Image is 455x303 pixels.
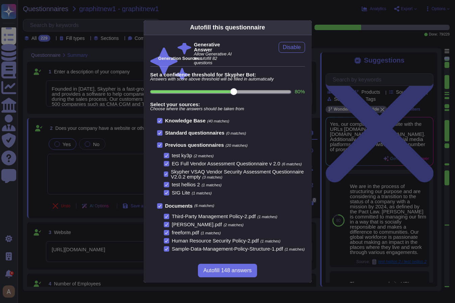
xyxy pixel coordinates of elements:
b: Set a confidence threshold for Skypher Bot: [150,72,305,77]
b: Standard questionnaires [165,130,225,136]
span: (1 matches) [201,231,221,235]
button: Autofill 148 answers [198,264,257,277]
span: (1 matches) [257,215,277,219]
span: Skypher VSAQ Vendor Security Assessment Questionnaire V2.0.2 empty [171,169,304,180]
span: (3 matches) [202,175,222,179]
span: (1 matches) [260,239,280,243]
span: Disable [283,45,301,50]
button: Disable [279,42,305,53]
span: (1 matches) [202,183,222,187]
span: Human Resource Security Policy-2.pdf [172,238,259,243]
span: SIG Lite [172,190,190,195]
span: Choose where the answers should be taken from [150,107,305,111]
b: Generation Sources : [158,56,202,61]
span: (40 matches) [207,119,229,123]
span: EG Full Vendor Assessment Questionnaire v 2.0 [172,161,280,166]
span: Answers with score above threshold will be filled in automatically [150,77,305,81]
b: Select your sources: [150,102,305,107]
span: Third-Party Management Policy-2.pdf [172,213,256,219]
span: (6 matches) [282,162,302,166]
b: Generative Answer [194,42,235,52]
span: test hellios 2 [172,182,200,187]
span: (1 matches) [285,247,305,251]
b: Documents [165,203,193,208]
span: [PERSON_NAME].pdf [172,222,222,227]
span: Sample-Data-Management-Policy-Structure-1.pdf [172,246,283,252]
span: (6 matches) [194,204,214,208]
b: Previous questionnaires [165,142,224,148]
span: (0 matches) [226,131,246,135]
label: 80 % [295,89,305,94]
span: test ky3p [172,153,192,158]
b: Knowledge Base [165,118,206,123]
span: (20 matches) [226,143,248,147]
span: Allow Generative AI to autofill 82 questions [194,52,235,65]
span: (2 matches) [224,223,244,227]
div: Autofill this questionnaire [190,23,265,32]
span: Autofill 148 answers [203,268,252,273]
span: (1 matches) [192,191,212,195]
span: freeform.pdf [172,230,199,235]
span: (2 matches) [194,154,214,158]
